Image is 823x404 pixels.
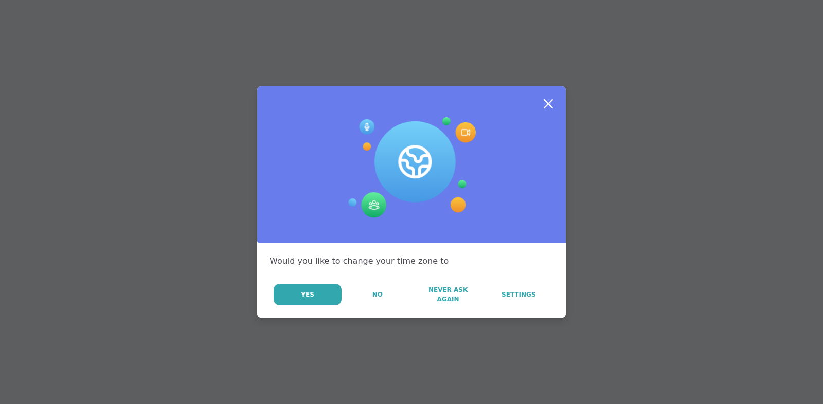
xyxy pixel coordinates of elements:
[347,117,476,218] img: Session Experience
[418,285,477,304] span: Never Ask Again
[274,284,342,305] button: Yes
[270,255,553,267] div: Would you like to change your time zone to
[301,290,314,299] span: Yes
[502,290,536,299] span: Settings
[484,284,553,305] a: Settings
[372,290,383,299] span: No
[413,284,482,305] button: Never Ask Again
[343,284,412,305] button: No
